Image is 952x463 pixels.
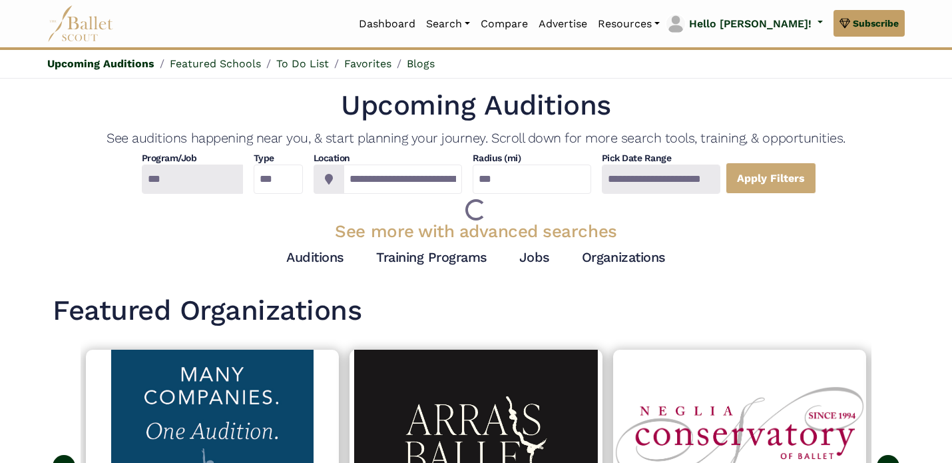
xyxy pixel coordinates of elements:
[407,57,435,70] a: Blogs
[475,10,533,38] a: Compare
[53,221,899,243] h3: See more with advanced searches
[593,10,665,38] a: Resources
[286,249,344,265] a: Auditions
[665,13,823,35] a: profile picture Hello [PERSON_NAME]!
[53,292,899,329] h1: Featured Organizations
[344,57,391,70] a: Favorites
[170,57,261,70] a: Featured Schools
[689,15,812,33] p: Hello [PERSON_NAME]!
[314,152,462,165] h4: Location
[53,87,899,124] h1: Upcoming Auditions
[582,249,666,265] a: Organizations
[839,16,850,31] img: gem.svg
[473,152,521,165] h4: Radius (mi)
[602,152,720,165] h4: Pick Date Range
[354,10,421,38] a: Dashboard
[833,10,905,37] a: Subscribe
[47,57,154,70] a: Upcoming Auditions
[344,165,462,194] input: Location
[853,16,899,31] span: Subscribe
[376,249,487,265] a: Training Programs
[53,129,899,147] h4: See auditions happening near you, & start planning your journey. Scroll down for more search tool...
[142,152,243,165] h4: Program/Job
[519,249,550,265] a: Jobs
[726,163,816,194] a: Apply Filters
[533,10,593,38] a: Advertise
[254,152,303,165] h4: Type
[276,57,329,70] a: To Do List
[666,15,685,33] img: profile picture
[421,10,475,38] a: Search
